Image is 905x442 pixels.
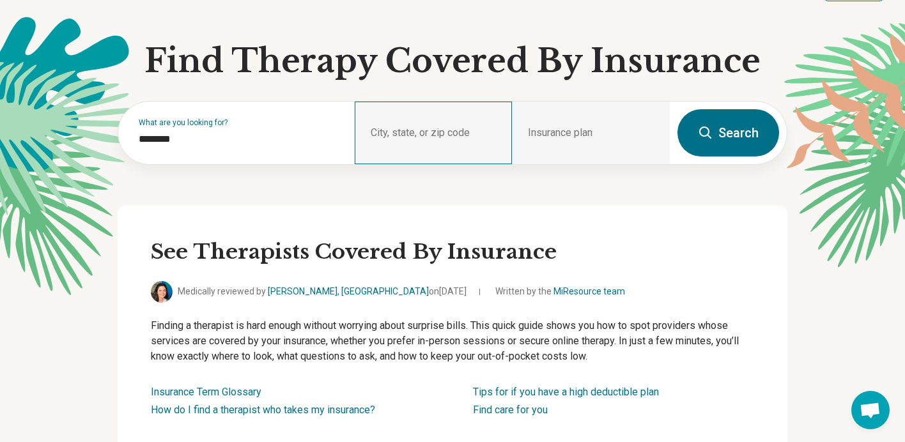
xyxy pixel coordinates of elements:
[553,286,625,296] a: MiResource team
[677,109,779,156] button: Search
[151,386,261,398] a: Insurance Term Glossary
[139,119,339,126] label: What are you looking for?
[851,391,890,429] div: Open chat
[473,386,659,398] a: Tips for if you have a high deductible plan
[429,286,467,296] span: on [DATE]
[151,239,754,266] h2: See Therapists Covered By Insurance
[118,42,787,80] h1: Find Therapy Covered By Insurance
[178,285,467,298] span: Medically reviewed by
[473,404,548,416] a: Find care for you
[151,404,375,416] a: How do I find a therapist who takes my insurance?
[151,318,754,364] p: Finding a therapist is hard enough without worrying about surprise bills. This quick guide shows ...
[268,286,429,296] a: [PERSON_NAME], [GEOGRAPHIC_DATA]
[495,285,625,298] span: Written by the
